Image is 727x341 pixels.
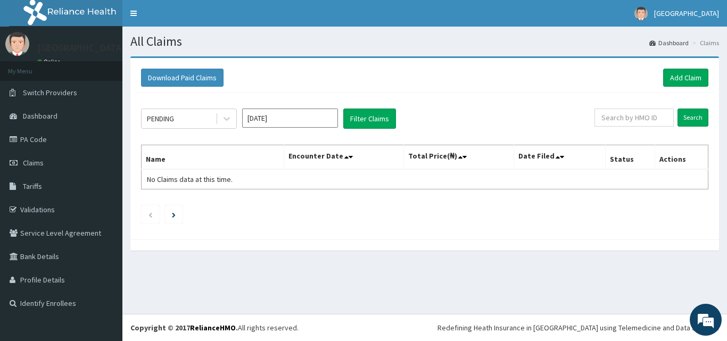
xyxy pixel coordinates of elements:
span: Tariffs [23,181,42,191]
button: Filter Claims [343,109,396,129]
button: Download Paid Claims [141,69,224,87]
p: [GEOGRAPHIC_DATA] [37,43,125,53]
a: Online [37,58,63,65]
input: Select Month and Year [242,109,338,128]
img: User Image [5,32,29,56]
span: No Claims data at this time. [147,174,233,184]
span: Claims [23,158,44,168]
input: Search by HMO ID [594,109,674,127]
input: Search [678,109,708,127]
div: PENDING [147,113,174,124]
span: [GEOGRAPHIC_DATA] [654,9,719,18]
th: Date Filed [514,145,606,170]
th: Name [142,145,284,170]
a: RelianceHMO [190,323,236,332]
a: Next page [172,210,176,219]
a: Dashboard [649,38,689,47]
a: Add Claim [663,69,708,87]
h1: All Claims [130,35,719,48]
img: User Image [634,7,648,20]
th: Status [606,145,655,170]
strong: Copyright © 2017 . [130,323,238,332]
span: Dashboard [23,111,57,121]
th: Total Price(₦) [403,145,514,170]
div: Redefining Heath Insurance in [GEOGRAPHIC_DATA] using Telemedicine and Data Science! [437,322,719,333]
th: Encounter Date [284,145,403,170]
li: Claims [690,38,719,47]
th: Actions [655,145,708,170]
a: Previous page [148,210,153,219]
footer: All rights reserved. [122,314,727,341]
span: Switch Providers [23,88,77,97]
